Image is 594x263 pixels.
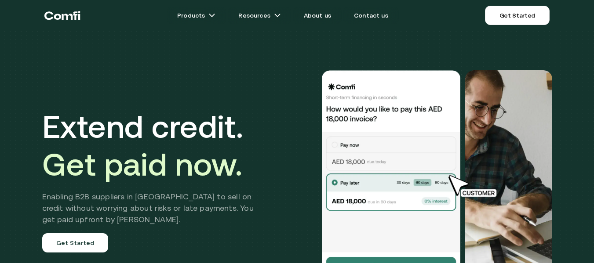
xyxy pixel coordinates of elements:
a: Get Started [42,233,109,252]
a: Return to the top of the Comfi home page [44,2,80,29]
a: Contact us [343,7,399,24]
img: arrow icons [274,12,281,19]
span: Get paid now. [42,146,243,182]
a: About us [293,7,342,24]
a: Get Started [485,6,550,25]
img: cursor [442,174,507,198]
h2: Enabling B2B suppliers in [GEOGRAPHIC_DATA] to sell on credit without worrying about risks or lat... [42,191,267,225]
a: Productsarrow icons [167,7,226,24]
img: arrow icons [208,12,215,19]
a: Resourcesarrow icons [228,7,291,24]
h1: Extend credit. [42,108,267,183]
